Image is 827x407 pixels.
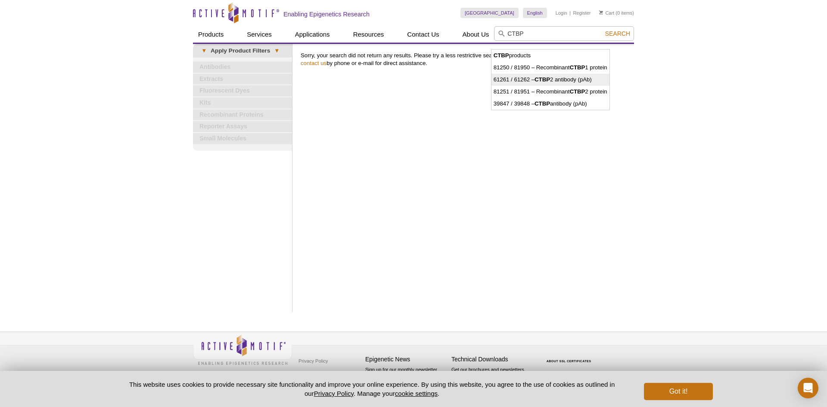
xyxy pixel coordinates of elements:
[193,62,292,73] a: Antibodies
[605,30,630,37] span: Search
[296,367,342,380] a: Terms & Conditions
[523,8,547,18] a: English
[270,47,283,55] span: ▾
[569,8,571,18] li: |
[314,390,354,397] a: Privacy Policy
[193,133,292,144] a: Small Molecules
[798,378,818,398] div: Open Intercom Messenger
[193,74,292,85] a: Extracts
[348,26,389,43] a: Resources
[491,50,609,62] li: products
[193,44,292,58] a: ▾Apply Product Filters▾
[491,62,609,74] li: 81250 / 81950 – Recombinant 1 protein
[599,8,634,18] li: (0 items)
[599,10,603,15] img: Your Cart
[491,74,609,86] li: 61261 / 61262 – 2 antibody (pAb)
[491,86,609,98] li: 81251 / 81951 – Recombinant 2 protein
[290,26,335,43] a: Applications
[193,121,292,132] a: Reporter Assays
[494,52,509,59] strong: CTBP
[535,100,550,107] strong: CTBP
[547,360,591,363] a: ABOUT SSL CERTIFICATES
[451,356,533,363] h4: Technical Downloads
[569,88,585,95] strong: CTBP
[460,8,519,18] a: [GEOGRAPHIC_DATA]
[242,26,277,43] a: Services
[599,10,614,16] a: Cart
[603,30,633,37] button: Search
[491,98,609,110] li: 39847 / 39848 – antibody (pAb)
[301,52,630,67] p: Sorry, your search did not return any results. Please try a less restrictive search, or by phone ...
[573,10,591,16] a: Register
[395,390,438,397] button: cookie settings
[365,366,447,395] p: Sign up for our monthly newsletter highlighting recent publications in the field of epigenetics.
[457,26,494,43] a: About Us
[556,10,567,16] a: Login
[644,383,713,400] button: Got it!
[494,26,634,41] input: Keyword, Cat. No.
[402,26,444,43] a: Contact Us
[538,347,602,366] table: Click to Verify - This site chose Symantec SSL for secure e-commerce and confidential communicati...
[193,109,292,121] a: Recombinant Proteins
[283,10,370,18] h2: Enabling Epigenetics Research
[301,60,326,66] a: contact us
[114,380,630,398] p: This website uses cookies to provide necessary site functionality and improve your online experie...
[451,366,533,388] p: Get our brochures and newsletters, or request them by mail.
[197,47,211,55] span: ▾
[535,76,550,83] strong: CTBP
[193,97,292,109] a: Kits
[193,332,292,367] img: Active Motif,
[365,356,447,363] h4: Epigenetic News
[569,64,585,71] strong: CTBP
[193,26,229,43] a: Products
[193,85,292,96] a: Fluorescent Dyes
[296,354,330,367] a: Privacy Policy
